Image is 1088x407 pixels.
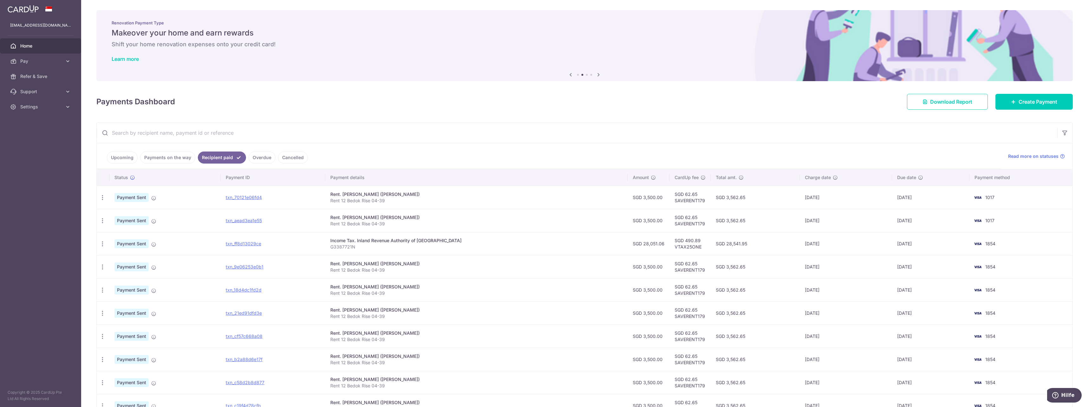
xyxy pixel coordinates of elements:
[20,73,62,80] span: Refer & Save
[330,290,623,296] p: Rent 12 Bedok Rise 04-39
[114,174,128,181] span: Status
[711,278,800,301] td: SGD 3,562.65
[226,218,262,223] a: txn_aead3ea1e55
[892,209,969,232] td: [DATE]
[711,325,800,348] td: SGD 3,562.65
[985,287,995,293] span: 1854
[114,332,149,341] span: Payment Sent
[670,255,711,278] td: SGD 62.65 SAVERENT179
[628,232,670,255] td: SGD 28,051.06
[985,380,995,385] span: 1854
[985,241,995,246] span: 1854
[971,379,984,386] img: Bank Card
[628,348,670,371] td: SGD 3,500.00
[330,267,623,273] p: Rent 12 Bedok Rise 04-39
[112,20,1058,25] p: Renovation Payment Type
[330,197,623,204] p: Rent 12 Bedok Rise 04-39
[907,94,988,110] a: Download Report
[140,152,195,164] a: Payments on the way
[985,310,995,316] span: 1854
[112,28,1058,38] h5: Makeover your home and earn rewards
[20,58,62,64] span: Pay
[800,232,892,255] td: [DATE]
[633,174,649,181] span: Amount
[711,371,800,394] td: SGD 3,562.65
[226,195,262,200] a: txn_70121e06fd4
[971,217,984,224] img: Bank Card
[711,232,800,255] td: SGD 28,541.95
[112,56,139,62] a: Learn more
[670,325,711,348] td: SGD 62.65 SAVERENT179
[330,330,623,336] div: Rent. [PERSON_NAME] ([PERSON_NAME])
[670,301,711,325] td: SGD 62.65 SAVERENT179
[800,371,892,394] td: [DATE]
[198,152,246,164] a: Recipient paid
[711,209,800,232] td: SGD 3,562.65
[892,186,969,209] td: [DATE]
[805,174,831,181] span: Charge date
[114,262,149,271] span: Payment Sent
[628,209,670,232] td: SGD 3,500.00
[800,301,892,325] td: [DATE]
[892,232,969,255] td: [DATE]
[800,186,892,209] td: [DATE]
[711,301,800,325] td: SGD 3,562.65
[226,264,263,269] a: txn_9e06253e0b1
[628,371,670,394] td: SGD 3,500.00
[330,221,623,227] p: Rent 12 Bedok Rise 04-39
[969,169,1072,186] th: Payment method
[670,186,711,209] td: SGD 62.65 SAVERENT179
[330,191,623,197] div: Rent. [PERSON_NAME] ([PERSON_NAME])
[249,152,275,164] a: Overdue
[114,286,149,294] span: Payment Sent
[330,237,623,244] div: Income Tax. Inland Revenue Authority of [GEOGRAPHIC_DATA]
[985,357,995,362] span: 1854
[226,333,262,339] a: txn_cf57c668a08
[670,209,711,232] td: SGD 62.65 SAVERENT179
[892,325,969,348] td: [DATE]
[985,333,995,339] span: 1854
[226,287,262,293] a: txn_18d4dc1fd2d
[711,186,800,209] td: SGD 3,562.65
[971,286,984,294] img: Bank Card
[930,98,972,106] span: Download Report
[20,104,62,110] span: Settings
[226,241,261,246] a: txn_ff8d13029ce
[985,218,994,223] span: 1017
[330,307,623,313] div: Rent. [PERSON_NAME] ([PERSON_NAME])
[330,214,623,221] div: Rent. [PERSON_NAME] ([PERSON_NAME])
[114,239,149,248] span: Payment Sent
[221,169,325,186] th: Payment ID
[330,284,623,290] div: Rent. [PERSON_NAME] ([PERSON_NAME])
[10,22,71,29] p: [EMAIL_ADDRESS][DOMAIN_NAME]
[330,336,623,343] p: Rent 12 Bedok Rise 04-39
[628,278,670,301] td: SGD 3,500.00
[330,383,623,389] p: Rent 12 Bedok Rise 04-39
[96,96,175,107] h4: Payments Dashboard
[325,169,628,186] th: Payment details
[96,10,1073,81] img: Renovation banner
[330,359,623,366] p: Rent 12 Bedok Rise 04-39
[985,195,994,200] span: 1017
[114,216,149,225] span: Payment Sent
[892,278,969,301] td: [DATE]
[114,309,149,318] span: Payment Sent
[628,255,670,278] td: SGD 3,500.00
[1008,153,1059,159] span: Read more on statuses
[628,186,670,209] td: SGD 3,500.00
[107,152,138,164] a: Upcoming
[892,255,969,278] td: [DATE]
[330,313,623,320] p: Rent 12 Bedok Rise 04-39
[112,41,1058,48] h6: Shift your home renovation expenses onto your credit card!
[1008,153,1065,159] a: Read more on statuses
[711,255,800,278] td: SGD 3,562.65
[628,325,670,348] td: SGD 3,500.00
[800,255,892,278] td: [DATE]
[114,355,149,364] span: Payment Sent
[716,174,737,181] span: Total amt.
[278,152,308,164] a: Cancelled
[995,94,1073,110] a: Create Payment
[114,378,149,387] span: Payment Sent
[670,232,711,255] td: SGD 490.89 VTAX25ONE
